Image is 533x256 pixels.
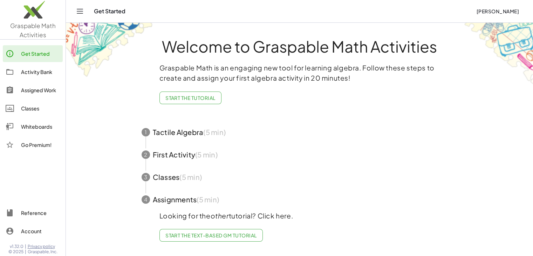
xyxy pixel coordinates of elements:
div: 3 [142,173,150,181]
span: | [25,244,26,249]
a: Account [3,223,63,240]
span: Start the Tutorial [165,95,216,101]
div: 1 [142,128,150,136]
span: Graspable Math Activities [10,22,56,39]
button: 3Classes(5 min) [133,166,466,188]
div: Whiteboards [21,122,60,131]
span: | [25,249,26,255]
span: v1.32.0 [10,244,23,249]
a: Reference [3,204,63,221]
button: 1Tactile Algebra(5 min) [133,121,466,143]
div: 2 [142,150,150,159]
h1: Welcome to Graspable Math Activities [129,38,471,54]
a: Get Started [3,45,63,62]
div: Account [21,227,60,235]
span: © 2025 [8,249,23,255]
button: 2First Activity(5 min) [133,143,466,166]
div: Assigned Work [21,86,60,94]
p: Graspable Math is an engaging new tool for learning algebra. Follow these steps to create and ass... [159,63,440,83]
span: Graspable, Inc. [28,249,57,255]
span: [PERSON_NAME] [476,8,519,14]
div: Activity Bank [21,68,60,76]
a: Classes [3,100,63,117]
button: Start the Tutorial [159,92,221,104]
button: Toggle navigation [74,6,86,17]
div: Reference [21,209,60,217]
div: Go Premium! [21,141,60,149]
img: get-started-bg-ul-Ceg4j33I.png [66,22,153,78]
p: Looking for the tutorial? Click here. [159,211,440,221]
div: 4 [142,195,150,204]
a: Privacy policy [28,244,57,249]
a: Assigned Work [3,82,63,99]
button: 4Assignments(5 min) [133,188,466,211]
a: Start the Text-based GM Tutorial [159,229,263,242]
div: Get Started [21,49,60,58]
div: Classes [21,104,60,113]
a: Whiteboards [3,118,63,135]
span: Start the Text-based GM Tutorial [165,232,257,238]
button: [PERSON_NAME] [471,5,525,18]
em: other [211,211,229,220]
a: Activity Bank [3,63,63,80]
